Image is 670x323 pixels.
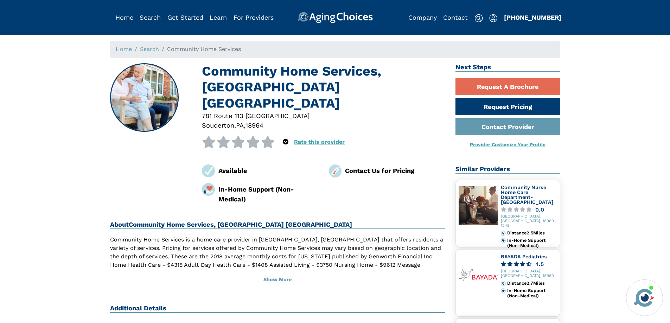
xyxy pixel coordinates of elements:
[167,46,241,52] span: Community Home Services
[110,235,445,278] p: Community Home Services is a home care provider in [GEOGRAPHIC_DATA], [GEOGRAPHIC_DATA] that offe...
[115,14,133,21] a: Home
[210,14,227,21] a: Learn
[632,286,656,310] img: avatar
[244,122,245,129] span: ,
[110,221,445,229] h2: About Community Home Services, [GEOGRAPHIC_DATA] [GEOGRAPHIC_DATA]
[501,207,557,212] a: 0.0
[110,41,560,58] nav: breadcrumb
[504,14,561,21] a: [PHONE_NUMBER]
[283,136,288,148] div: Popover trigger
[202,122,234,129] span: Souderton
[234,14,274,21] a: For Providers
[535,261,544,267] div: 4.5
[443,14,468,21] a: Contact
[140,46,159,52] a: Search
[507,231,557,235] div: Distance 2.5 Miles
[501,254,547,259] a: BAYADA Pediatrics
[297,12,372,23] img: AgingChoices
[507,238,557,248] div: In-Home Support (Non-Medical)
[234,122,236,129] span: ,
[501,238,506,243] img: primary.svg
[501,288,506,293] img: primary.svg
[408,14,437,21] a: Company
[140,14,161,21] a: Search
[294,138,345,145] a: Rate this provider
[489,14,497,22] img: user-icon.svg
[501,231,506,235] img: distance.svg
[455,118,560,135] a: Contact Provider
[501,269,557,278] div: [GEOGRAPHIC_DATA], [GEOGRAPHIC_DATA], 18960
[110,272,445,288] button: Show More
[474,14,483,22] img: search-icon.svg
[470,142,545,147] a: Provider Customize Your Profile
[236,122,244,129] span: PA
[489,12,497,23] div: Popover trigger
[501,281,506,286] img: distance.svg
[535,207,544,212] div: 0.0
[507,281,557,286] div: Distance 2.7 Miles
[455,78,560,95] a: Request A Brochure
[218,185,318,204] div: In-Home Support (Non-Medical)
[110,64,178,131] img: Community Home Services, Souderton PA
[501,261,557,267] a: 4.5
[345,166,445,175] div: Contact Us for Pricing
[501,214,557,228] div: [GEOGRAPHIC_DATA], [GEOGRAPHIC_DATA], 18960-1548
[455,63,560,72] h2: Next Steps
[140,12,161,23] div: Popover trigger
[501,185,553,205] a: Community Nurse Home Care Department-[GEOGRAPHIC_DATA]
[167,14,203,21] a: Get Started
[455,165,560,174] h2: Similar Providers
[202,63,445,111] h1: Community Home Services, [GEOGRAPHIC_DATA] [GEOGRAPHIC_DATA]
[202,111,445,121] div: 781 Route 113 [GEOGRAPHIC_DATA]
[245,121,263,130] div: 18964
[455,98,560,115] a: Request Pricing
[218,166,318,175] div: Available
[116,46,132,52] a: Home
[507,288,557,298] div: In-Home Support (Non-Medical)
[110,304,445,313] h2: Additional Details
